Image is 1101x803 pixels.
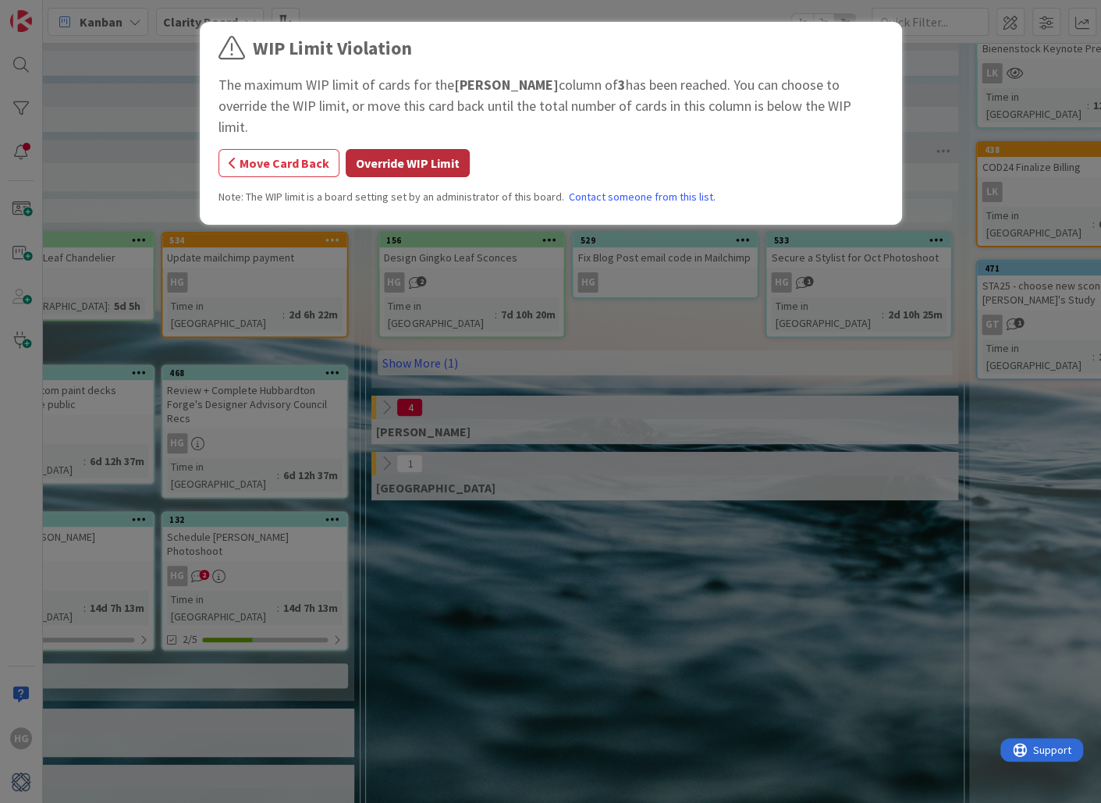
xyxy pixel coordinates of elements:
[253,34,412,62] div: WIP Limit Violation
[618,76,626,94] b: 3
[346,149,470,177] button: Override WIP Limit
[218,189,883,205] div: Note: The WIP limit is a board setting set by an administrator of this board.
[33,2,71,21] span: Support
[218,74,883,137] div: The maximum WIP limit of cards for the column of has been reached. You can choose to override the...
[218,149,339,177] button: Move Card Back
[454,76,559,94] b: [PERSON_NAME]
[569,189,716,205] a: Contact someone from this list.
